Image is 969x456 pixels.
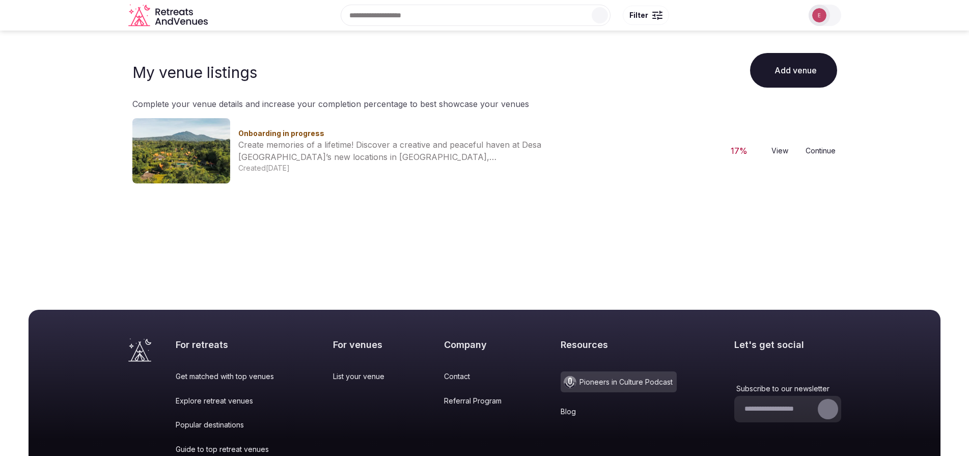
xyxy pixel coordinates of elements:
div: 17 % [723,145,756,157]
a: Continue [805,146,837,156]
a: Blog [561,407,677,417]
a: Visit the homepage [128,4,210,27]
img: events-6379 [812,8,826,22]
h1: My venue listings [132,63,257,82]
h2: Resources [561,338,677,351]
a: Referral Program [444,396,504,406]
a: Visit the homepage [128,338,151,362]
a: Guide to top retreat venues [176,444,276,454]
div: Created [DATE] [238,163,715,173]
svg: Retreats and Venues company logo [128,4,210,27]
span: Filter [629,10,648,20]
p: Complete your venue details and increase your completion percentage to best showcase your venues [132,98,837,110]
img: Venue cover photo for null [132,118,230,183]
button: Filter [623,6,669,25]
div: Create memories of a lifetime! Discover a creative and peaceful haven at Desa [GEOGRAPHIC_DATA]’s... [238,139,569,163]
span: Onboarding in progress [238,129,324,138]
button: Add venue [750,53,837,88]
a: Contact [444,371,504,382]
a: Pioneers in Culture Podcast [561,371,677,392]
a: List your venue [333,371,386,382]
a: Explore retreat venues [176,396,276,406]
label: Subscribe to our newsletter [734,384,841,394]
h2: For venues [333,338,386,351]
a: Get matched with top venues [176,371,276,382]
h2: Company [444,338,504,351]
a: View [764,146,796,156]
a: Popular destinations [176,420,276,430]
h2: Let's get social [734,338,841,351]
h2: For retreats [176,338,276,351]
